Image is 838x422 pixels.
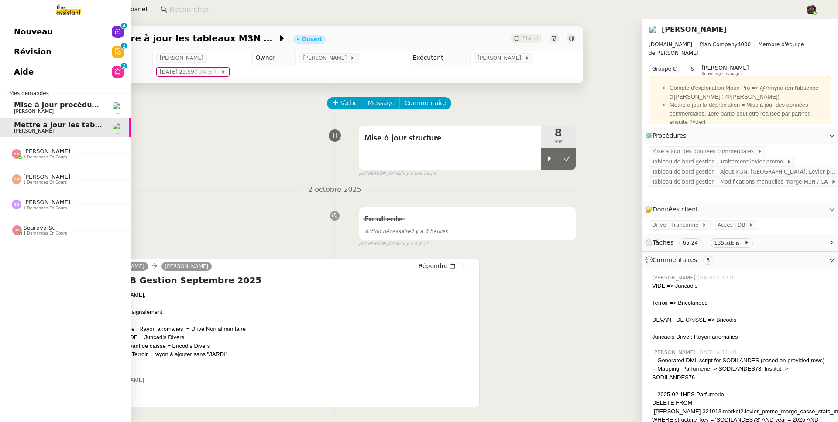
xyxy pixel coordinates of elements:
nz-badge-sup: 2 [121,63,127,69]
nz-tag: 3 [703,256,714,265]
span: En attente [364,215,402,223]
span: Tableau de bord gestion - Modifications manuelles marge M3N / CA [652,177,831,186]
span: 💬 [645,256,717,263]
span: Drive - Francanne [652,221,702,229]
span: Statut [522,35,539,41]
span: ⚙️ [645,131,690,141]
img: svg [12,200,21,209]
div: Bricolandes : Terroir = rayon à ajouter sans "JARDI" [97,350,476,359]
div: ⚙️Procédures [642,127,838,144]
img: users%2FvmnJXRNjGXZGy0gQLmH5CrabyCb2%2Favatar%2F07c9d9ad-5b06-45ca-8944-a3daedea5428 [112,102,124,114]
div: 💬Commentaires 3 [642,252,838,269]
span: 8 [541,128,576,138]
img: svg [12,174,21,184]
span: [DATE] à 12:01 [697,274,738,282]
div: [PERSON_NAME] [97,376,476,385]
nz-badge-sup: 2 [121,43,127,49]
span: Commentaires [653,256,697,263]
span: [PERSON_NAME] [303,54,350,62]
div: Merci [97,367,476,376]
div: Bricodis : Devant de caisse = Bricodis Divers [97,342,476,351]
span: Mettre à jour les tableaux M3N et MPAf [14,121,169,129]
span: -- Mapping: Parfumerie -> SODILANDES73, Institut -> SODILANDES76 [652,365,788,381]
a: [PERSON_NAME] [161,262,212,270]
p: 2 [122,43,126,51]
span: Action nécessaire [364,228,411,235]
p: 2 [122,63,126,71]
span: Mise à jour des données commerciales [652,147,757,156]
td: Owner [252,51,296,65]
span: Tâches [653,239,673,246]
span: -- 2025-02 1HPS Parfumerie [652,391,724,398]
span: 135 [714,240,724,246]
input: Rechercher [169,4,797,16]
span: Procédures [653,132,687,139]
span: 1 demandes en cours [23,155,67,160]
span: Répondre [419,262,448,270]
span: Tableau de bord gestion - Ajout M3N, [GEOGRAPHIC_DATA], Levier promo Francanne [652,167,836,176]
li: Compte d'exploitation Moun Pro => @Amyna (en l'absence d'[PERSON_NAME] : @[PERSON_NAME]) [670,84,828,101]
button: Message [363,97,400,109]
span: 1 demandes en cours [24,231,67,236]
span: & [690,65,694,76]
span: [DATE] à 11:45 [697,348,738,356]
span: Commentaire [405,98,446,108]
div: Terroir => Bricolandes [652,299,831,307]
img: users%2FAXgjBsdPtrYuxuZvIJjRexEdqnq2%2Favatar%2F1599931753966.jpeg [112,122,124,134]
span: Mettre à jour les tableaux M3N et MPAf [97,34,278,43]
span: [PERSON_NAME] [23,174,70,180]
span: ([DATE]) [194,69,218,75]
div: [PERSON_NAME], [97,291,476,385]
button: Répondre [416,261,459,271]
span: Données client [653,206,698,213]
img: svg [12,225,22,235]
div: Juncadis Drive : Rayon anomalies = Drive Non alimentaire [97,325,476,334]
span: [PERSON_NAME] [14,109,54,114]
small: [PERSON_NAME] [359,170,436,177]
img: svg [12,149,21,159]
span: Mes demandes [4,89,54,98]
a: [PERSON_NAME] [662,25,727,34]
span: [PERSON_NAME] [23,199,70,205]
span: [DOMAIN_NAME] [649,41,692,48]
span: 4000 [738,41,751,48]
span: Plan Company [700,41,737,48]
span: [PERSON_NAME] [649,40,831,58]
div: Juncadis Drive : Rayon anomalies [652,333,831,341]
h4: Re: TDB Gestion Septembre 2025 [97,274,476,286]
span: 2 octobre 2025 [301,184,368,196]
span: ⏲️ [645,239,756,246]
span: il y a 8 heures [364,228,448,235]
nz-tag: 65:24 [679,238,701,247]
span: [PERSON_NAME] [14,128,54,134]
span: Accès TDB [718,221,749,229]
span: Nouveau [14,25,53,38]
div: ⏲️Tâches 65:24 135actions [642,234,838,251]
span: Tâche [340,98,358,108]
span: Souraya Su [24,225,56,231]
span: min [541,138,576,146]
span: 1 demandes en cours [23,180,67,185]
app-user-label: Knowledge manager [701,65,749,76]
div: Merci pour le signalement, [97,308,476,316]
span: [PERSON_NAME] [652,274,697,282]
td: Exécutant [409,51,471,65]
span: Aide [14,65,34,78]
div: Juncadis : VIDE = Juncadis Divers [97,333,476,342]
small: actions [724,241,739,245]
button: Commentaire [399,97,451,109]
span: [PERSON_NAME] [23,148,70,154]
span: il y a 4 jours [402,240,429,248]
div: VIDE => Juncadis [652,282,831,290]
li: Mettre à jour la dépréciation = Mise à jour des données commerciales, 1ere partie peut être réali... [670,101,828,126]
span: [PERSON_NAME] [160,54,203,62]
img: users%2FAXgjBsdPtrYuxuZvIJjRexEdqnq2%2Favatar%2F1599931753966.jpeg [649,25,658,34]
span: 🔐 [645,204,702,214]
nz-tag: Groupe C [649,65,680,73]
span: Tableau de bord gestion - Traitement levier promo [652,157,786,166]
span: par [359,170,366,177]
img: 2af2e8ed-4e7a-4339-b054-92d163d57814 [807,5,816,14]
span: par [359,240,366,248]
span: Mise à jour procédure traitement FP [14,101,157,109]
span: Révision [14,45,52,58]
